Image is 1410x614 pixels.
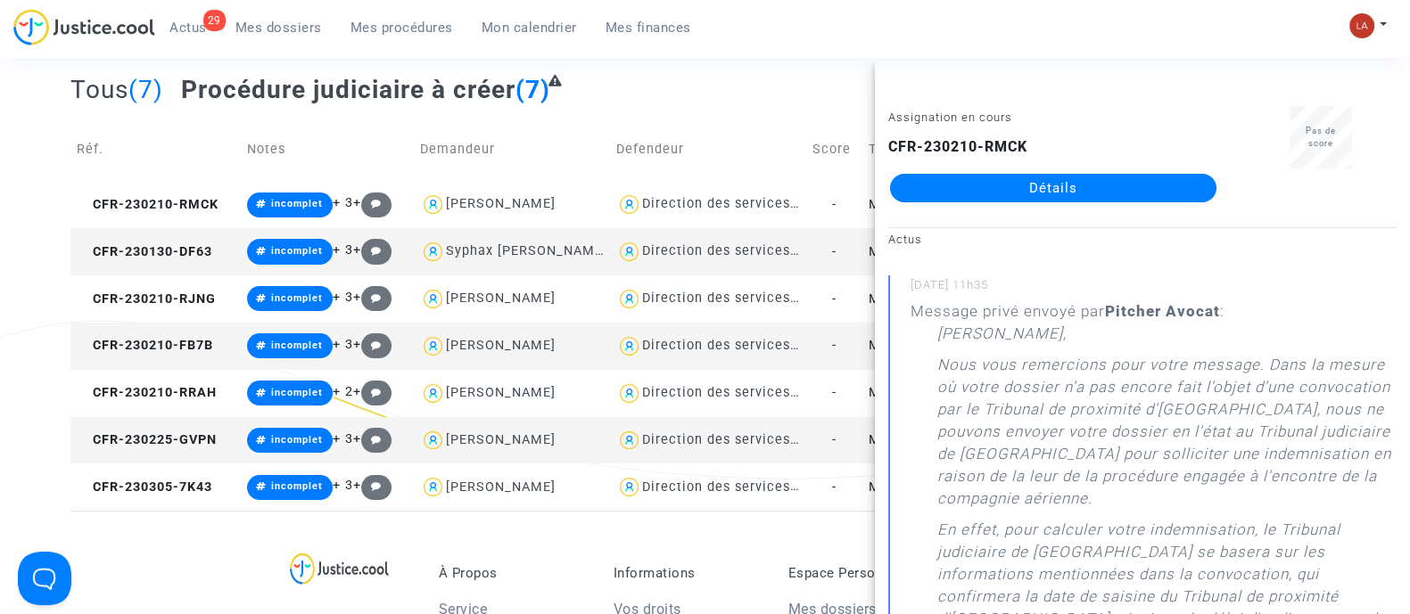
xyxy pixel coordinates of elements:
[862,463,1059,511] td: Mise en cause de la responsabilité de l'Etat pour lenteur excessive de la Justice - dossier en co...
[616,239,642,265] img: icon-user.svg
[806,118,862,181] td: Score
[155,14,221,41] a: 29Actus
[271,198,323,209] span: incomplet
[333,431,353,446] span: + 3
[241,118,414,181] td: Notes
[482,20,577,36] span: Mon calendrier
[832,291,837,307] span: -
[642,338,1137,353] div: Direction des services judiciaires du Ministère de la Justice - Bureau FIP4
[642,243,1137,258] div: Direction des services judiciaires du Ministère de la Justice - Bureau FIP4
[832,385,837,400] span: -
[353,337,392,352] span: +
[606,20,691,36] span: Mes finances
[290,553,389,585] img: logo-lg.svg
[271,245,323,257] span: incomplet
[642,196,1137,211] div: Direction des services judiciaires du Ministère de la Justice - Bureau FIP4
[616,286,642,312] img: icon-user.svg
[862,228,1059,275] td: Mise en cause de la responsabilité de l'Etat pour lenteur excessive de la Justice - dossier en co...
[1349,13,1374,38] img: 3f9b7d9779f7b0ffc2b90d026f0682a9
[333,337,353,352] span: + 3
[333,290,353,305] span: + 3
[446,291,556,306] div: [PERSON_NAME]
[271,387,323,398] span: incomplet
[333,384,353,399] span: + 2
[616,474,642,500] img: icon-user.svg
[937,323,1067,354] p: [PERSON_NAME],
[271,480,323,492] span: incomplet
[420,381,446,406] img: icon-user.svg
[353,384,392,399] span: +
[77,338,213,353] span: CFR-230210-FB7B
[862,323,1059,370] td: Mise en cause de la responsabilité de l'Etat pour lenteur excessive de la Justice - dossier en co...
[235,20,322,36] span: Mes dossiers
[181,75,515,104] span: Procédure judiciaire à créer
[353,431,392,446] span: +
[353,478,392,493] span: +
[353,290,392,305] span: +
[888,138,1027,155] b: CFR-230210-RMCK
[642,291,1137,306] div: Direction des services judiciaires du Ministère de la Justice - Bureau FIP4
[832,338,837,353] span: -
[832,197,837,212] span: -
[614,565,762,581] p: Informations
[911,277,1397,300] small: [DATE] 11h35
[271,292,323,304] span: incomplet
[862,181,1059,228] td: Mise en cause de la responsabilité de l'Etat pour lenteur excessive de la Justice - dossier en co...
[169,20,207,36] span: Actus
[890,174,1216,202] a: Détails
[336,14,467,41] a: Mes procédures
[610,118,806,181] td: Defendeur
[616,428,642,454] img: icon-user.svg
[862,118,1059,181] td: Type de dossier
[333,195,353,210] span: + 3
[203,10,226,31] div: 29
[420,239,446,265] img: icon-user.svg
[467,14,591,41] a: Mon calendrier
[515,75,550,104] span: (7)
[13,9,155,45] img: jc-logo.svg
[77,244,212,259] span: CFR-230130-DF63
[128,75,163,104] span: (7)
[937,354,1397,519] p: Nous vous remercions pour votre message. Dans la mesure où votre dossier n'a pas encore fait l'ob...
[353,242,392,258] span: +
[271,434,323,446] span: incomplet
[446,338,556,353] div: [PERSON_NAME]
[862,370,1059,417] td: Mise en cause de la responsabilité de l'Etat pour lenteur excessive de la Justice - dossier en co...
[832,432,837,447] span: -
[333,478,353,493] span: + 3
[420,428,446,454] img: icon-user.svg
[862,417,1059,464] td: Mise en cause de la responsabilité de l'Etat pour lenteur excessive de la Justice - dossier en co...
[77,479,212,495] span: CFR-230305-7K43
[446,385,556,400] div: [PERSON_NAME]
[1105,302,1220,320] b: Pitcher Avocat
[420,474,446,500] img: icon-user.svg
[70,75,128,104] span: Tous
[1306,126,1336,148] span: Pas de score
[353,195,392,210] span: +
[642,385,1137,400] div: Direction des services judiciaires du Ministère de la Justice - Bureau FIP4
[439,565,587,581] p: À Propos
[77,385,217,400] span: CFR-230210-RRAH
[77,197,219,212] span: CFR-230210-RMCK
[414,118,610,181] td: Demandeur
[350,20,453,36] span: Mes procédures
[333,242,353,258] span: + 3
[616,333,642,359] img: icon-user.svg
[420,286,446,312] img: icon-user.svg
[446,479,556,495] div: [PERSON_NAME]
[642,479,1137,495] div: Direction des services judiciaires du Ministère de la Justice - Bureau FIP4
[616,381,642,406] img: icon-user.svg
[888,233,922,246] small: Actus
[446,243,607,258] div: Syphax [PERSON_NAME]
[832,244,837,259] span: -
[446,196,556,211] div: [PERSON_NAME]
[221,14,336,41] a: Mes dossiers
[77,291,216,307] span: CFR-230210-RJNG
[271,340,323,351] span: incomplet
[70,118,241,181] td: Réf.
[446,432,556,447] div: [PERSON_NAME]
[18,552,71,605] iframe: Help Scout Beacon - Open
[77,432,217,447] span: CFR-230225-GVPN
[642,432,1137,447] div: Direction des services judiciaires du Ministère de la Justice - Bureau FIP4
[616,192,642,217] img: icon-user.svg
